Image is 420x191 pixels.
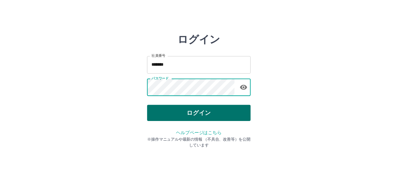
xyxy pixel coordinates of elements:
[161,136,259,147] p: ※操作マニュアルや最新の情報 （不具合、改善等）を公開しています
[188,130,231,135] a: ヘルプページはこちら
[190,39,230,50] h2: ログイン
[165,57,178,62] label: 社員番号
[165,79,181,84] label: パスワード
[161,106,259,122] button: ログイン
